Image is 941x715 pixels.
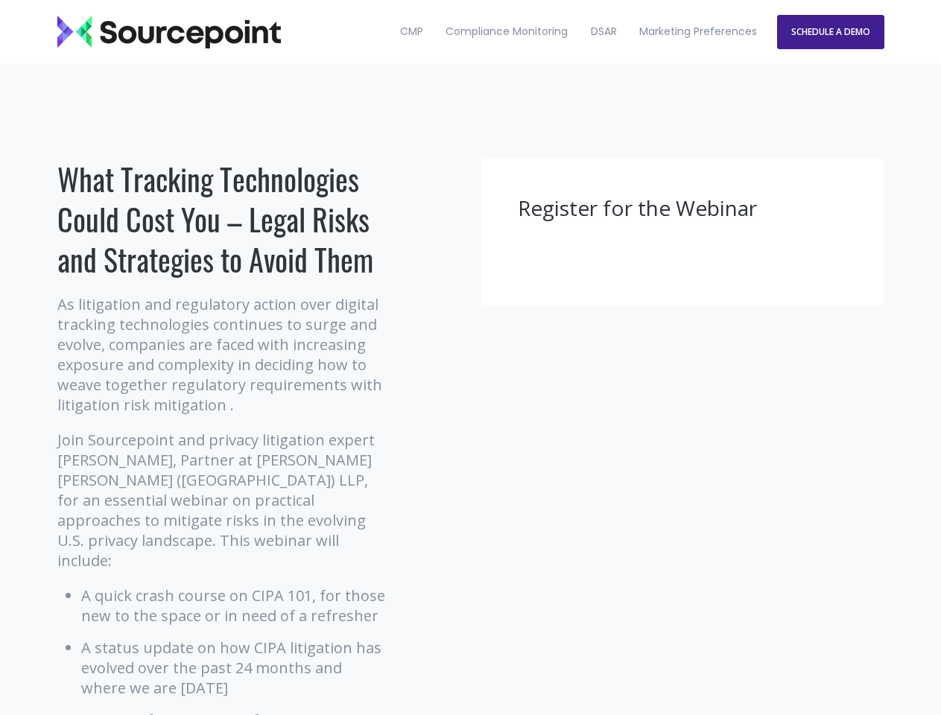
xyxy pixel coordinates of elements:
[57,159,389,279] h1: What Tracking Technologies Could Cost You – Legal Risks and Strategies to Avoid Them
[57,16,281,48] img: Sourcepoint_logo_black_transparent (2)-2
[57,294,389,415] p: As litigation and regulatory action over digital tracking technologies continues to surge and evo...
[518,194,849,223] h3: Register for the Webinar
[777,15,884,49] a: SCHEDULE A DEMO
[57,430,389,571] p: Join Sourcepoint and privacy litigation expert [PERSON_NAME], Partner at [PERSON_NAME] [PERSON_NA...
[81,638,389,698] li: A status update on how CIPA litigation has evolved over the past 24 months and where we are [DATE]
[81,585,389,626] li: A quick crash course on CIPA 101, for those new to the space or in need of a refresher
